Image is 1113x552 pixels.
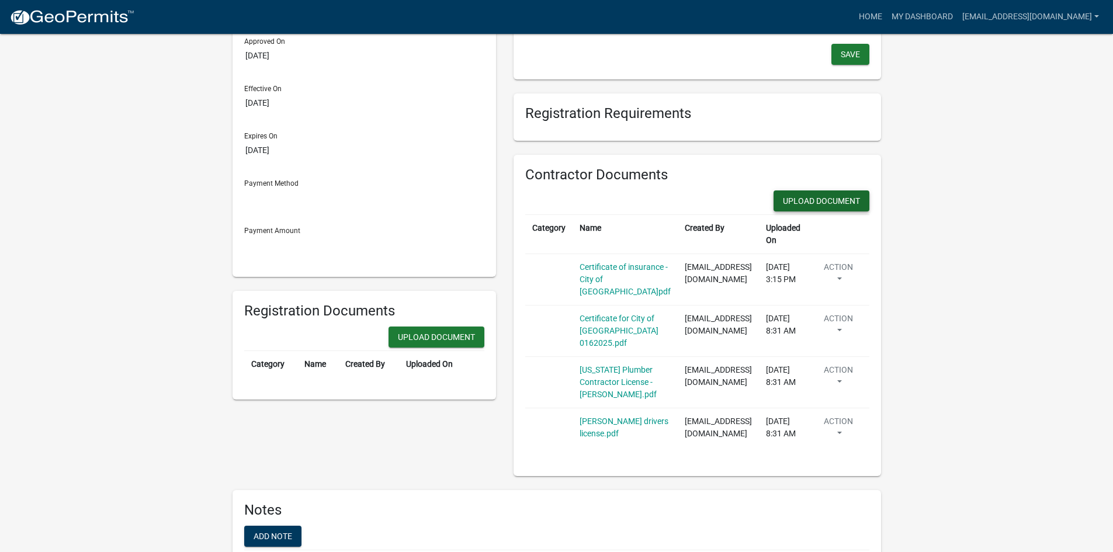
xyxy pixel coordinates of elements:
[774,190,869,211] button: Upload Document
[814,261,862,290] button: Action
[297,350,338,377] th: Name
[759,214,807,254] th: Uploaded On
[759,408,807,454] td: [DATE] 8:31 AM
[759,305,807,356] td: [DATE] 8:31 AM
[244,502,869,519] h6: Notes
[244,532,301,541] wm-modal-confirm: Add note
[338,350,399,377] th: Created By
[678,356,759,408] td: [EMAIL_ADDRESS][DOMAIN_NAME]
[814,364,862,393] button: Action
[958,6,1104,28] a: [EMAIL_ADDRESS][DOMAIN_NAME]
[525,166,869,183] h6: Contractor Documents
[399,350,468,377] th: Uploaded On
[678,214,759,254] th: Created By
[678,305,759,356] td: [EMAIL_ADDRESS][DOMAIN_NAME]
[678,408,759,454] td: [EMAIL_ADDRESS][DOMAIN_NAME]
[841,50,860,59] span: Save
[887,6,958,28] a: My Dashboard
[580,365,657,399] a: [US_STATE] Plumber Contractor License - [PERSON_NAME].pdf
[525,214,573,254] th: Category
[678,254,759,305] td: [EMAIL_ADDRESS][DOMAIN_NAME]
[759,254,807,305] td: [DATE] 3:15 PM
[580,314,658,348] a: Certificate for City of [GEOGRAPHIC_DATA] 0162025.pdf
[389,327,484,350] wm-modal-confirm: New Document
[854,6,887,28] a: Home
[831,44,869,65] button: Save
[525,105,869,122] h6: Registration Requirements
[814,415,862,445] button: Action
[774,190,869,214] wm-modal-confirm: New Document
[573,214,678,254] th: Name
[814,313,862,342] button: Action
[244,350,298,377] th: Category
[389,327,484,348] button: Upload Document
[759,356,807,408] td: [DATE] 8:31 AM
[244,303,484,320] h6: Registration Documents
[244,526,301,547] button: Add note
[580,416,668,438] a: [PERSON_NAME] drivers license.pdf
[580,262,671,296] a: Certificate of insurance - City of [GEOGRAPHIC_DATA]pdf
